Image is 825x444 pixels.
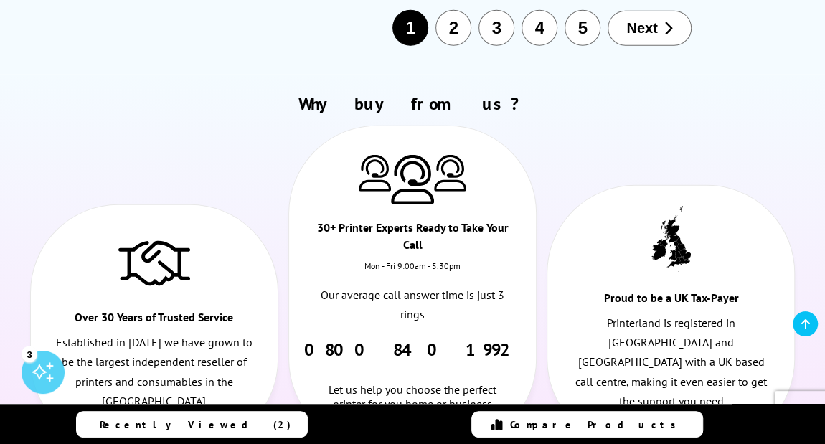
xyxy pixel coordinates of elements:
div: Mon - Fri 9:00am - 5.30pm [289,260,536,285]
span: Compare Products [510,418,684,431]
div: 30+ Printer Experts Ready to Take Your Call [313,219,511,260]
button: 4 [522,10,557,46]
button: 5 [565,10,600,46]
button: 3 [478,10,514,46]
h2: Why buy from us? [25,93,801,115]
div: Over 30 Years of Trusted Service [55,308,253,333]
button: 2 [435,10,471,46]
div: 3 [22,346,37,362]
a: Compare Products [471,411,703,438]
img: Trusted Service [118,234,190,291]
p: Our average call answer time is just 3 rings [313,285,511,324]
img: Printer Experts [391,155,434,204]
button: Next [608,11,691,46]
img: Printer Experts [434,155,466,192]
img: Printer Experts [359,155,391,192]
a: 0800 840 1992 [303,339,521,361]
span: Next [626,20,657,37]
img: UK tax payer [651,206,691,272]
div: Let us help you choose the perfect printer for you home or business [313,361,511,411]
p: Printerland is registered in [GEOGRAPHIC_DATA] and [GEOGRAPHIC_DATA] with a UK based call centre,... [572,313,770,411]
p: Established in [DATE] we have grown to be the largest independent reseller of printers and consum... [55,333,253,411]
span: Recently Viewed (2) [100,418,291,431]
a: Recently Viewed (2) [76,411,308,438]
div: Proud to be a UK Tax-Payer [572,289,770,313]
